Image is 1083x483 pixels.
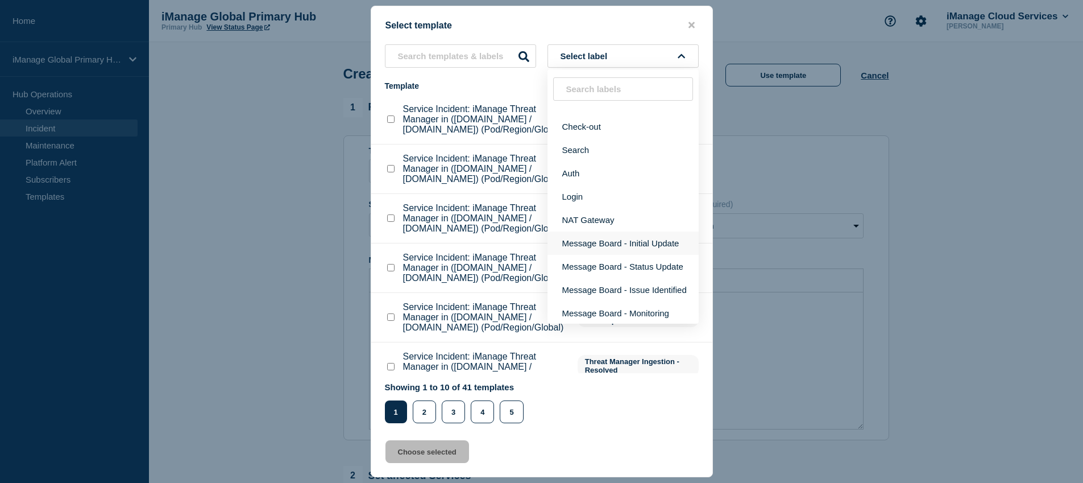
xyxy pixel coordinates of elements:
[387,313,395,321] input: Service Incident: iManage Threat Manager in (cloudimanage.com / imanage.work) (Pod/Region/Global)...
[547,185,699,208] button: Login
[547,208,699,232] button: NAT Gateway
[403,203,566,234] p: Service Incident: iManage Threat Manager in ([DOMAIN_NAME] / [DOMAIN_NAME]) (Pod/Region/Global)
[385,440,469,463] button: Choose selected
[685,20,698,31] button: close button
[561,51,612,61] span: Select label
[387,264,395,271] input: Service Incident: iManage Threat Manager in (cloudimanage.com / imanage.work) (Pod/Region/Global)...
[547,278,699,302] button: Message Board - Issue Identified
[371,20,712,31] div: Select template
[385,401,407,423] button: 1
[385,44,536,68] input: Search templates & labels
[387,214,395,222] input: Service Incident: iManage Threat Manager in (cloudimanage.com / imanage.work) (Pod/Region/Global)...
[547,115,699,138] button: Check-out
[547,162,699,185] button: Auth
[553,77,693,101] input: Search labels
[547,138,699,162] button: Search
[547,255,699,278] button: Message Board - Status Update
[403,154,566,184] p: Service Incident: iManage Threat Manager in ([DOMAIN_NAME] / [DOMAIN_NAME]) (Pod/Region/Global)
[387,165,395,172] input: Service Incident: iManage Threat Manager in (cloudimanage.com / imanage.work) (Pod/Region/Global)...
[547,232,699,255] button: Message Board - Initial Update
[547,302,699,325] button: Message Board - Monitoring
[413,401,436,423] button: 2
[500,401,523,423] button: 5
[442,401,465,423] button: 3
[471,401,494,423] button: 4
[403,253,566,283] p: Service Incident: iManage Threat Manager in ([DOMAIN_NAME] / [DOMAIN_NAME]) (Pod/Region/Global)
[385,81,566,90] div: Template
[387,115,395,123] input: Service Incident: iManage Threat Manager in (cloudimanage.com / imanage.work) (Pod/Region/Global)...
[385,382,529,392] p: Showing 1 to 10 of 41 templates
[547,44,699,68] button: Select label
[403,352,566,382] p: Service Incident: iManage Threat Manager in ([DOMAIN_NAME] / [DOMAIN_NAME]) (Pod/Region/Global)
[387,363,395,370] input: Service Incident: iManage Threat Manager in (cloudimanage.com / imanage.work) (Pod/Region/Global)...
[578,355,699,377] span: Threat Manager Ingestion - Resolved
[403,104,566,135] p: Service Incident: iManage Threat Manager in ([DOMAIN_NAME] / [DOMAIN_NAME]) (Pod/Region/Global)
[403,302,566,333] p: Service Incident: iManage Threat Manager in ([DOMAIN_NAME] / [DOMAIN_NAME]) (Pod/Region/Global)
